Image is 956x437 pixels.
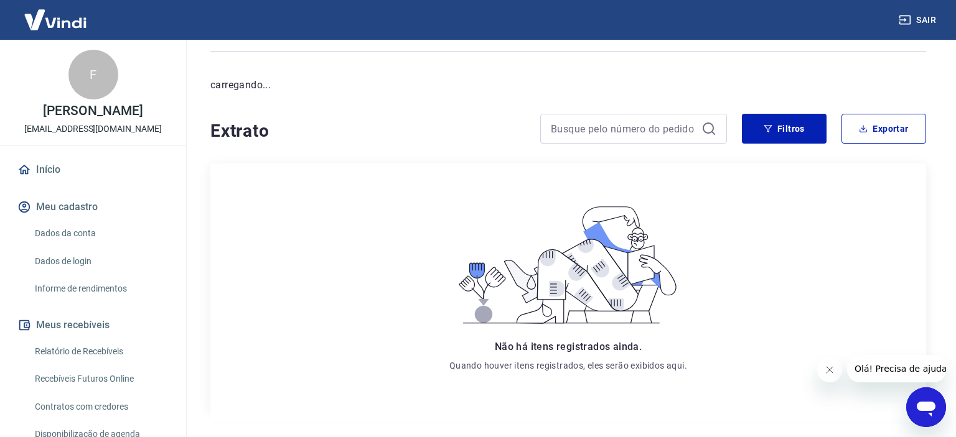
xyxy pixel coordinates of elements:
[30,249,171,274] a: Dados de login
[847,355,946,382] iframe: Mensagem da empresa
[495,341,642,352] span: Não há itens registrados ainda.
[449,359,687,372] p: Quando houver itens registrados, eles serão exibidos aqui.
[7,9,105,19] span: Olá! Precisa de ajuda?
[24,122,162,136] p: [EMAIL_ADDRESS][DOMAIN_NAME]
[896,9,941,32] button: Sair
[210,119,525,144] h4: Extrato
[30,394,171,420] a: Contratos com credores
[841,114,926,144] button: Exportar
[15,311,171,339] button: Meus recebíveis
[817,357,842,382] iframe: Fechar mensagem
[68,50,118,99] div: F
[30,276,171,301] a: Informe de rendimentos
[30,339,171,364] a: Relatório de Recebíveis
[30,366,171,392] a: Recebíveis Futuros Online
[15,1,96,39] img: Vindi
[551,119,696,138] input: Busque pelo número do pedido
[906,387,946,427] iframe: Botão para abrir a janela de mensagens
[15,193,171,221] button: Meu cadastro
[15,156,171,183] a: Início
[43,104,143,117] p: [PERSON_NAME]
[742,114,827,144] button: Filtros
[210,78,926,93] p: carregando...
[30,221,171,246] a: Dados da conta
